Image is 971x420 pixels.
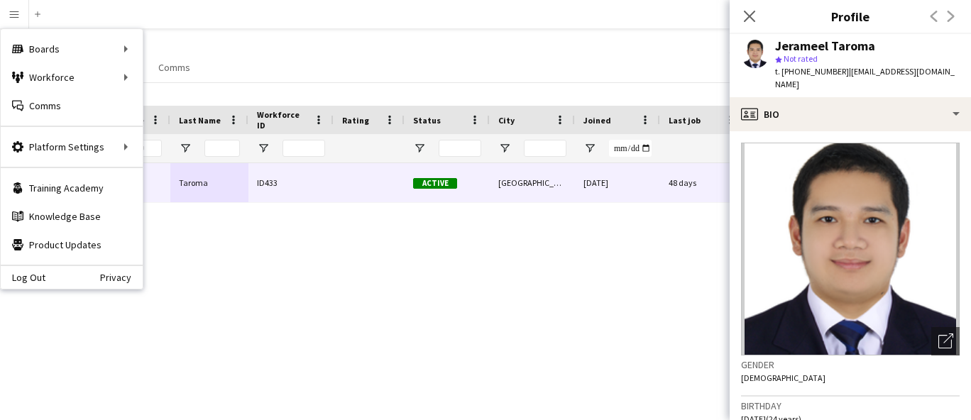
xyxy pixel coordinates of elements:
[775,66,849,77] span: t. [PHONE_NUMBER]
[741,143,960,355] img: Crew avatar or photo
[126,140,162,157] input: First Name Filter Input
[1,63,143,92] div: Workforce
[660,163,745,202] div: 48 days
[741,372,825,383] span: [DEMOGRAPHIC_DATA]
[342,115,369,126] span: Rating
[1,92,143,120] a: Comms
[609,140,652,157] input: Joined Filter Input
[170,163,248,202] div: Taroma
[583,142,596,155] button: Open Filter Menu
[583,115,611,126] span: Joined
[413,115,441,126] span: Status
[498,115,515,126] span: City
[1,202,143,231] a: Knowledge Base
[179,115,221,126] span: Last Name
[153,58,196,77] a: Comms
[730,97,971,131] div: Bio
[1,231,143,259] a: Product Updates
[282,140,325,157] input: Workforce ID Filter Input
[100,272,143,283] a: Privacy
[784,53,818,64] span: Not rated
[775,40,875,52] div: Jerameel Taroma
[490,163,575,202] div: [GEOGRAPHIC_DATA]
[1,35,143,63] div: Boards
[1,272,45,283] a: Log Out
[1,174,143,202] a: Training Academy
[413,178,457,189] span: Active
[204,140,240,157] input: Last Name Filter Input
[931,327,960,355] div: Open photos pop-in
[439,140,481,157] input: Status Filter Input
[575,163,660,202] div: [DATE]
[413,142,426,155] button: Open Filter Menu
[524,140,566,157] input: City Filter Input
[179,142,192,155] button: Open Filter Menu
[248,163,334,202] div: ID433
[158,61,190,74] span: Comms
[741,358,960,371] h3: Gender
[257,109,308,131] span: Workforce ID
[775,66,955,89] span: | [EMAIL_ADDRESS][DOMAIN_NAME]
[498,142,511,155] button: Open Filter Menu
[741,399,960,412] h3: Birthday
[1,133,143,161] div: Platform Settings
[669,115,701,126] span: Last job
[730,7,971,26] h3: Profile
[257,142,270,155] button: Open Filter Menu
